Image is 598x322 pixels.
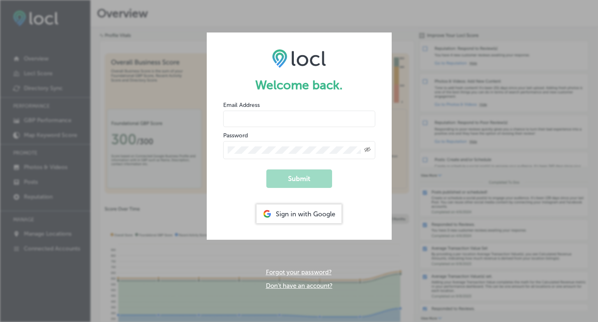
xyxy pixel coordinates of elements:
[266,269,332,276] a: Forgot your password?
[223,102,260,109] label: Email Address
[256,204,342,223] div: Sign in with Google
[266,169,332,188] button: Submit
[266,282,332,290] a: Don't have an account?
[272,49,326,68] img: LOCL logo
[223,78,375,93] h1: Welcome back.
[223,132,248,139] label: Password
[364,146,371,154] span: Toggle password visibility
